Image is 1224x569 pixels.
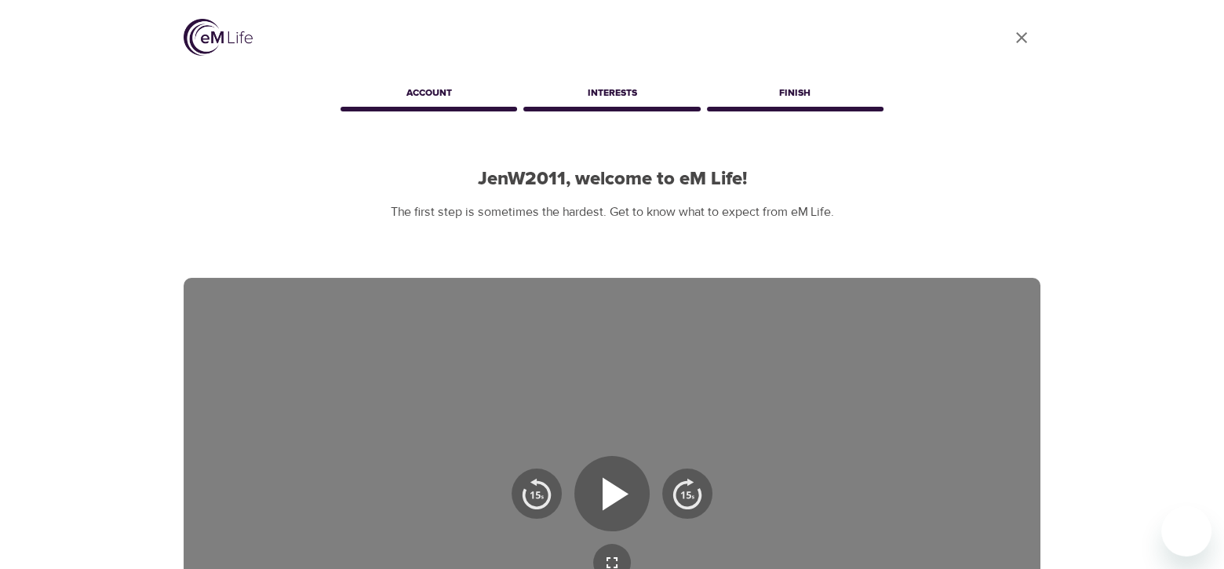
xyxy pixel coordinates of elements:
img: 15s_prev.svg [521,478,552,509]
img: logo [184,19,253,56]
a: close [1003,19,1040,57]
img: 15s_next.svg [672,478,703,509]
iframe: Button to launch messaging window [1161,506,1211,556]
p: The first step is sometimes the hardest. Get to know what to expect from eM Life. [184,203,1040,221]
h2: JenW2011, welcome to eM Life! [184,168,1040,191]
